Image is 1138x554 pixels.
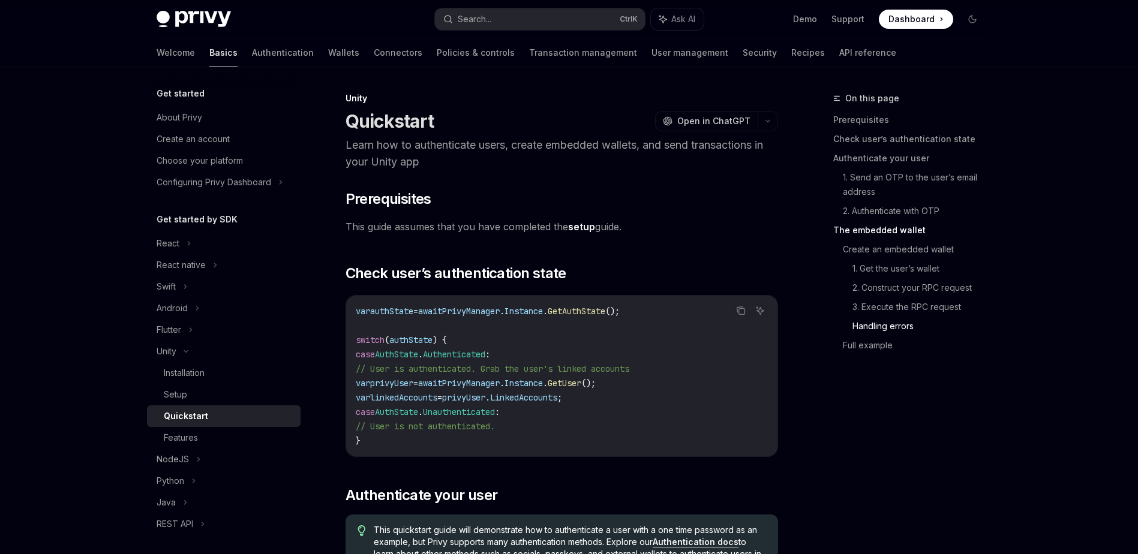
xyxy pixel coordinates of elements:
[505,378,543,389] span: Instance
[346,189,431,209] span: Prerequisites
[346,486,498,505] span: Authenticate your user
[375,349,418,360] span: AuthState
[157,236,179,251] div: React
[157,258,206,272] div: React native
[157,212,238,227] h5: Get started by SDK
[543,306,548,317] span: .
[833,221,992,240] a: The embedded wallet
[157,175,271,189] div: Configuring Privy Dashboard
[442,392,485,403] span: privyUser
[605,306,620,317] span: ();
[793,13,817,25] a: Demo
[356,335,385,345] span: switch
[437,392,442,403] span: =
[157,38,195,67] a: Welcome
[374,38,422,67] a: Connectors
[557,392,562,403] span: ;
[370,378,413,389] span: privyUser
[157,86,205,101] h5: Get started
[356,392,370,403] span: var
[164,366,205,380] div: Installation
[852,297,992,317] a: 3. Execute the RPC request
[852,278,992,297] a: 2. Construct your RPC request
[157,153,243,168] div: Choose your platform
[252,38,314,67] a: Authentication
[147,150,301,171] a: Choose your platform
[164,409,208,423] div: Quickstart
[529,38,637,67] a: Transaction management
[346,218,778,235] span: This guide assumes that you have completed the guide.
[418,378,442,389] span: await
[543,378,548,389] span: .
[346,110,434,132] h1: Quickstart
[346,264,566,283] span: Check user’s authentication state
[752,303,768,318] button: Ask AI
[568,221,595,233] a: setup
[209,38,238,67] a: Basics
[433,335,447,345] span: ) {
[653,537,738,547] a: Authentication docs
[651,8,704,30] button: Ask AI
[157,474,184,488] div: Python
[843,336,992,355] a: Full example
[833,149,992,168] a: Authenticate your user
[733,303,749,318] button: Copy the contents from the code block
[963,10,982,29] button: Toggle dark mode
[356,363,629,374] span: // User is authenticated. Grab the user's linked accounts
[370,306,413,317] span: authState
[845,91,899,106] span: On this page
[328,38,359,67] a: Wallets
[157,495,176,510] div: Java
[418,306,442,317] span: await
[843,201,992,221] a: 2. Authenticate with OTP
[157,110,202,125] div: About Privy
[490,392,557,403] span: LinkedAccounts
[356,349,375,360] span: case
[147,405,301,427] a: Quickstart
[157,323,181,337] div: Flutter
[833,130,992,149] a: Check user’s authentication state
[346,137,778,170] p: Learn how to authenticate users, create embedded wallets, and send transactions in your Unity app
[505,306,543,317] span: Instance
[620,14,638,24] span: Ctrl K
[879,10,953,29] a: Dashboard
[147,427,301,448] a: Features
[356,421,495,432] span: // User is not authenticated.
[147,384,301,405] a: Setup
[485,349,490,360] span: :
[852,259,992,278] a: 1. Get the user’s wallet
[495,407,500,417] span: :
[157,301,188,315] div: Android
[437,38,515,67] a: Policies & controls
[671,13,695,25] span: Ask AI
[791,38,825,67] a: Recipes
[581,378,596,389] span: ();
[356,407,375,417] span: case
[164,430,198,445] div: Features
[651,38,728,67] a: User management
[356,378,370,389] span: var
[157,279,176,294] div: Swift
[852,317,992,336] a: Handling errors
[356,435,361,446] span: }
[423,349,485,360] span: Authenticated
[157,11,231,28] img: dark logo
[385,335,389,345] span: (
[500,306,505,317] span: .
[418,349,423,360] span: .
[458,12,491,26] div: Search...
[157,452,189,466] div: NodeJS
[356,306,370,317] span: var
[389,335,433,345] span: authState
[157,517,193,531] div: REST API
[346,92,778,104] div: Unity
[833,110,992,130] a: Prerequisites
[423,407,495,417] span: Unauthenticated
[843,168,992,201] a: 1. Send an OTP to the user’s email address
[413,378,418,389] span: =
[548,378,581,389] span: GetUser
[442,378,500,389] span: PrivyManager
[655,111,758,131] button: Open in ChatGPT
[147,362,301,384] a: Installation
[435,8,645,30] button: Search...CtrlK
